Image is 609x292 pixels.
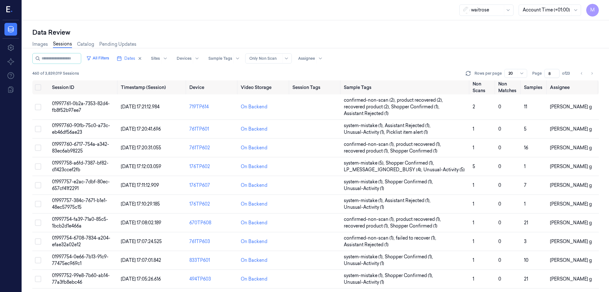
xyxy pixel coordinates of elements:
[587,69,596,78] button: Go to next page
[121,276,161,282] span: [DATE] 17:05:26.616
[189,126,236,132] div: 761TP601
[344,279,384,286] span: Unusual-Activity (1)
[121,220,161,226] span: [DATE] 17:08:02.189
[344,97,397,104] span: confirmed-non-scan (2) ,
[524,164,526,169] span: 1
[84,53,112,63] button: All Filters
[341,80,470,94] th: Sample Tags
[473,182,474,188] span: 1
[524,126,527,132] span: 5
[77,41,94,48] a: Catalog
[32,71,79,76] span: 460 of 3,839,019 Sessions
[475,71,502,76] p: Rows per page
[385,254,434,260] span: Shopper Confirmed (1) ,
[498,239,501,244] span: 0
[470,80,496,94] th: Non Scans
[241,182,267,189] div: On Backend
[35,201,41,207] button: Select row
[473,104,475,110] span: 2
[187,80,238,94] th: Device
[524,257,528,263] span: 10
[121,126,161,132] span: [DATE] 17:20:41.696
[550,239,592,244] span: [PERSON_NAME] g
[344,241,389,248] span: Assistant Rejected (1)
[524,182,527,188] span: 7
[385,179,434,185] span: Shopper Confirmed (1) ,
[241,104,267,110] div: On Backend
[189,145,236,151] div: 761TP602
[498,201,501,207] span: 0
[577,69,586,78] button: Go to previous page
[396,235,437,241] span: failed to recover (1) ,
[344,185,384,192] span: Unusual-Activity (1)
[473,276,474,282] span: 1
[121,145,161,151] span: [DATE] 17:20:31.055
[344,104,391,110] span: recovered product (2) ,
[344,110,389,117] span: Assistant Rejected (1)
[52,235,110,248] span: 01997754-6708-7834-a204-efae32a02e12
[550,182,592,188] span: [PERSON_NAME] g
[386,160,435,166] span: Shopper Confirmed (1) ,
[390,148,437,154] span: Shopper Confirmed (1)
[344,223,390,229] span: recovered product (1) ,
[344,141,396,148] span: confirmed-non-scan (1) ,
[35,104,41,110] button: Select row
[114,53,145,64] button: Dates
[99,41,136,48] a: Pending Updates
[49,80,118,94] th: Session ID
[524,276,528,282] span: 21
[238,80,290,94] th: Video Storage
[121,201,160,207] span: [DATE] 17:10:29.185
[498,220,501,226] span: 0
[397,97,444,104] span: product recovered (2) ,
[52,179,110,191] span: 01997757-e2ac-7dbf-80ec-657cf41f2291
[121,164,161,169] span: [DATE] 17:12:03.059
[390,223,437,229] span: Shopper Confirmed (1)
[241,126,267,132] div: On Backend
[35,145,41,151] button: Select row
[52,160,108,173] span: 01997758-a6fd-7387-bf82-d1423ccef2fb
[423,166,465,173] span: Unusual-Activity (5)
[35,276,41,282] button: Select row
[344,204,384,211] span: Unusual-Activity (1)
[35,238,41,245] button: Select row
[121,239,162,244] span: [DATE] 17:07:24.525
[496,80,521,94] th: Non Matches
[344,272,385,279] span: system-mistake (1) ,
[586,4,599,17] span: M
[577,69,596,78] nav: pagination
[521,80,547,94] th: Samples
[344,148,390,154] span: recovered product (1) ,
[189,201,236,207] div: 176TP602
[498,182,501,188] span: 0
[473,145,474,151] span: 1
[35,84,41,91] button: Select all
[524,104,527,110] span: 11
[524,220,528,226] span: 21
[385,272,434,279] span: Shopper Confirmed (1) ,
[189,257,236,264] div: 833TP601
[473,201,474,207] span: 1
[189,182,236,189] div: 176TP607
[52,123,110,135] span: 01997760-90fb-75c0-a73c-eb46df56ae23
[344,122,385,129] span: system-mistake (1) ,
[498,145,501,151] span: 0
[189,220,236,226] div: 670TP608
[498,126,501,132] span: 0
[344,129,386,136] span: Unusual-Activity (1) ,
[550,126,592,132] span: [PERSON_NAME] g
[532,71,542,76] span: Page
[396,141,442,148] span: product recovered (1) ,
[391,104,441,110] span: Shopper Confirmed (1) ,
[121,257,161,263] span: [DATE] 17:07:01.842
[498,257,501,263] span: 0
[52,101,110,113] span: 01997761-0b2a-7353-82d4-fb8f52b97ee7
[121,104,160,110] span: [DATE] 17:21:12.984
[344,216,396,223] span: confirmed-non-scan (1) ,
[473,220,474,226] span: 1
[32,41,48,48] a: Images
[473,126,474,132] span: 1
[189,238,236,245] div: 761TP603
[189,104,236,110] div: 719TP614
[35,126,41,132] button: Select row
